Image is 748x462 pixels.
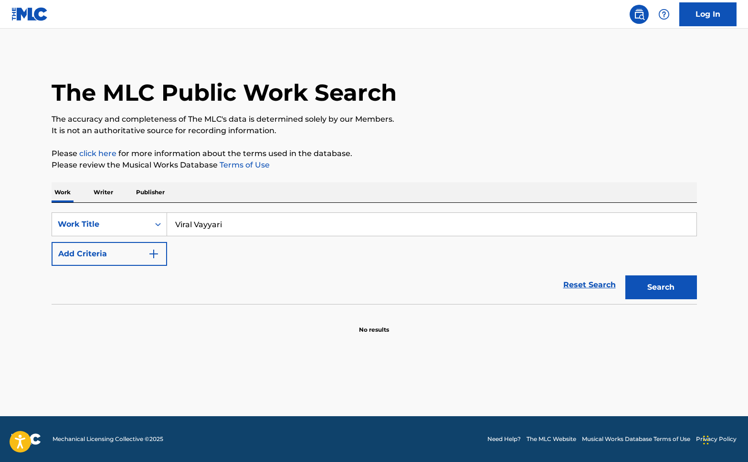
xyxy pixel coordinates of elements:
[696,435,737,443] a: Privacy Policy
[58,219,144,230] div: Work Title
[679,2,737,26] a: Log In
[52,182,74,202] p: Work
[52,125,697,136] p: It is not an authoritative source for recording information.
[630,5,649,24] a: Public Search
[52,242,167,266] button: Add Criteria
[582,435,690,443] a: Musical Works Database Terms of Use
[527,435,576,443] a: The MLC Website
[700,416,748,462] iframe: Chat Widget
[53,435,163,443] span: Mechanical Licensing Collective © 2025
[558,274,621,295] a: Reset Search
[487,435,521,443] a: Need Help?
[52,148,697,159] p: Please for more information about the terms used in the database.
[654,5,674,24] div: Help
[359,314,389,334] p: No results
[148,248,159,260] img: 9d2ae6d4665cec9f34b9.svg
[52,212,697,304] form: Search Form
[700,416,748,462] div: 채팅 위젯
[133,182,168,202] p: Publisher
[79,149,116,158] a: click here
[218,160,270,169] a: Terms of Use
[658,9,670,20] img: help
[633,9,645,20] img: search
[52,114,697,125] p: The accuracy and completeness of The MLC's data is determined solely by our Members.
[703,426,709,454] div: 드래그
[11,7,48,21] img: MLC Logo
[625,275,697,299] button: Search
[52,78,397,107] h1: The MLC Public Work Search
[11,433,41,445] img: logo
[52,159,697,171] p: Please review the Musical Works Database
[91,182,116,202] p: Writer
